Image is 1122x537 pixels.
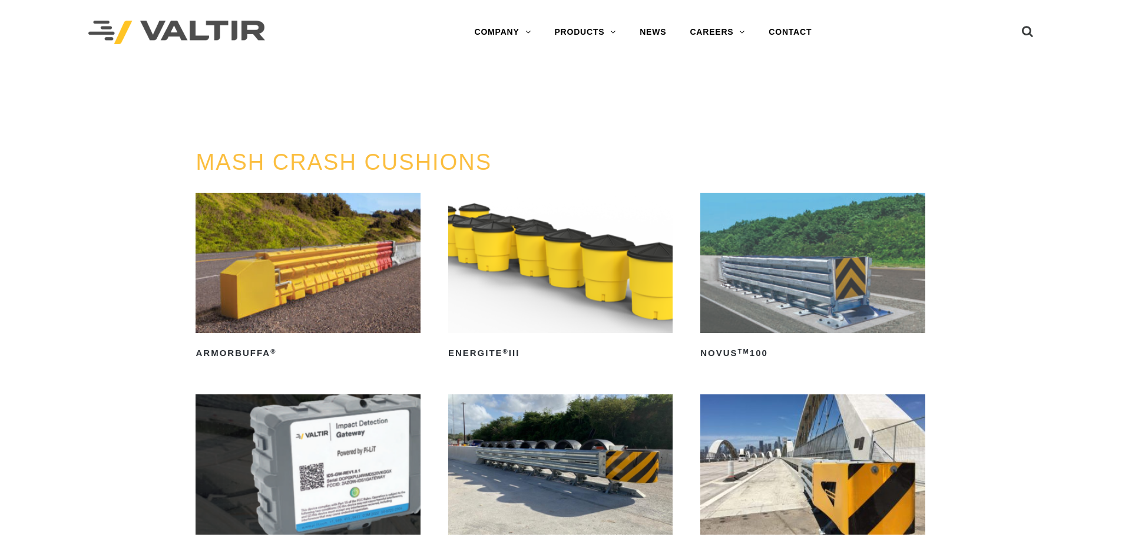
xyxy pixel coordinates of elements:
[503,348,509,355] sup: ®
[757,21,823,44] a: CONTACT
[196,344,420,363] h2: ArmorBuffa
[700,193,925,363] a: NOVUSTM100
[542,21,628,44] a: PRODUCTS
[700,344,925,363] h2: NOVUS 100
[628,21,678,44] a: NEWS
[448,193,673,363] a: ENERGITE®III
[738,348,750,355] sup: TM
[196,150,492,174] a: MASH CRASH CUSHIONS
[448,344,673,363] h2: ENERGITE III
[196,193,420,363] a: ArmorBuffa®
[678,21,757,44] a: CAREERS
[88,21,265,45] img: Valtir
[270,348,276,355] sup: ®
[462,21,542,44] a: COMPANY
